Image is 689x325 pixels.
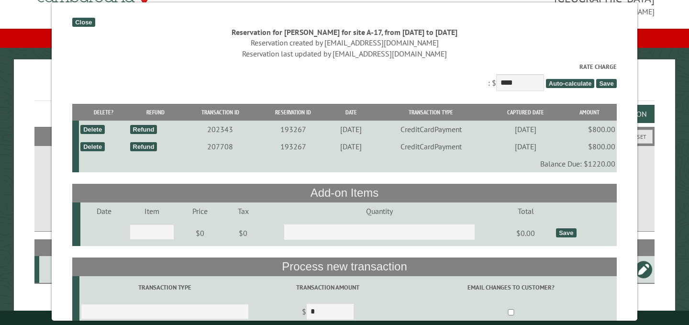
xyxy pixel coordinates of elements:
th: Site [39,239,92,256]
td: $0 [224,220,262,247]
td: [DATE] [329,138,373,155]
div: Refund [130,142,157,151]
td: Tax [224,202,262,220]
td: 202343 [183,121,257,138]
td: 207708 [183,138,257,155]
th: Add-on Items [72,184,617,202]
th: Transaction Type [373,104,489,121]
th: Delete? [79,104,128,121]
td: [DATE] [489,121,562,138]
td: $0.00 [497,220,555,247]
div: Reservation created by [EMAIL_ADDRESS][DOMAIN_NAME] [72,37,617,48]
div: Delete [80,125,105,134]
th: Process new transaction [72,258,617,276]
th: Refund [128,104,183,121]
div: Reservation last updated by [EMAIL_ADDRESS][DOMAIN_NAME] [72,48,617,59]
td: 193267 [257,121,329,138]
td: Quantity [262,202,497,220]
td: Item [128,202,176,220]
button: Reset [624,130,653,144]
td: $0 [176,220,224,247]
label: Email changes to customer? [407,283,615,292]
h1: Reservations [34,75,655,101]
span: Auto-calculate [546,79,595,88]
th: Transaction ID [183,104,257,121]
td: CreditCardPayment [373,138,489,155]
div: Save [556,228,576,237]
td: Price [176,202,224,220]
h2: Filters [34,127,655,145]
td: Date [80,202,128,220]
td: 193267 [257,138,329,155]
div: A-17 [43,265,90,274]
td: $800.00 [562,121,617,138]
label: Rate Charge [72,62,617,71]
th: Amount [562,104,617,121]
div: : $ [72,62,617,93]
td: [DATE] [329,121,373,138]
th: Captured Date [489,104,562,121]
span: Save [596,79,616,88]
td: [DATE] [489,138,562,155]
div: Refund [130,125,157,134]
div: Close [72,18,95,27]
th: Date [329,104,373,121]
th: Reservation ID [257,104,329,121]
div: Delete [80,142,105,151]
td: CreditCardPayment [373,121,489,138]
td: Balance Due: $1220.00 [79,155,617,172]
label: Transaction Amount [252,283,404,292]
label: Transaction Type [81,283,249,292]
td: $800.00 [562,138,617,155]
div: Reservation for [PERSON_NAME] for site A-17, from [DATE] to [DATE] [72,27,617,37]
td: Total [497,202,555,220]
